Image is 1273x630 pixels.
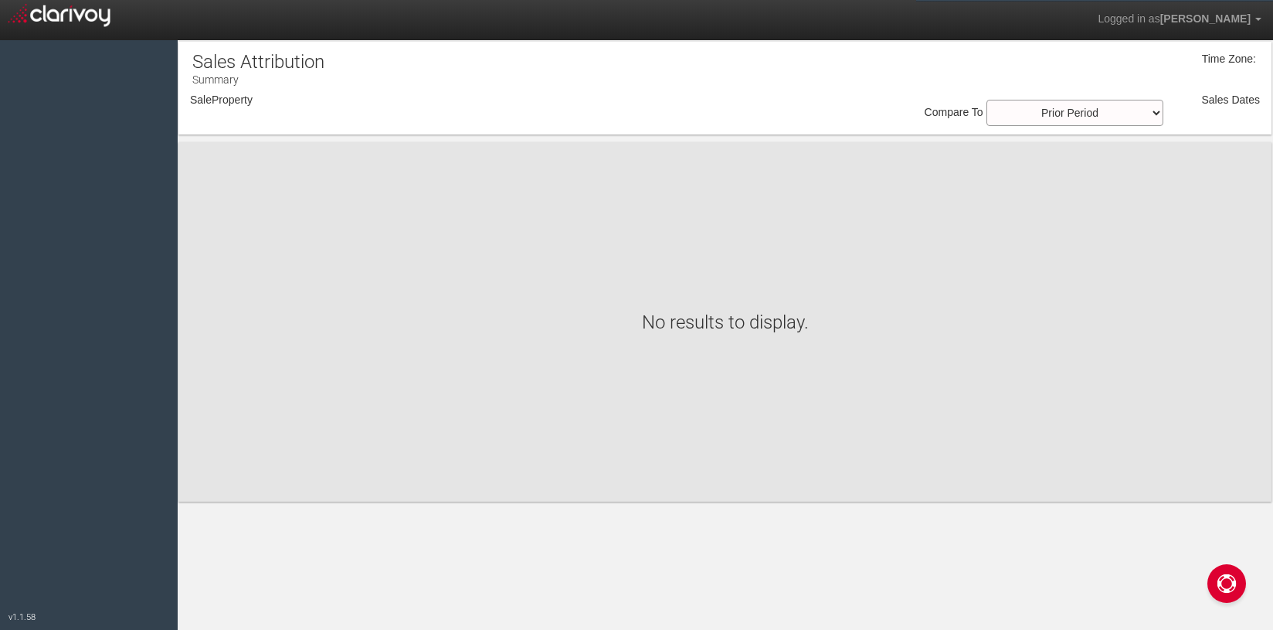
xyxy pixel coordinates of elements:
[1197,52,1256,67] div: Time Zone:
[1086,1,1273,38] a: Logged in as[PERSON_NAME]
[1231,94,1260,106] span: Dates
[1098,12,1159,25] span: Logged in as
[1160,12,1251,25] span: [PERSON_NAME]
[192,52,324,72] h1: Sales Attribution
[190,94,212,106] span: Sale
[194,312,1256,332] h1: No results to display.
[192,67,324,87] p: Summary
[1202,94,1229,106] span: Sales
